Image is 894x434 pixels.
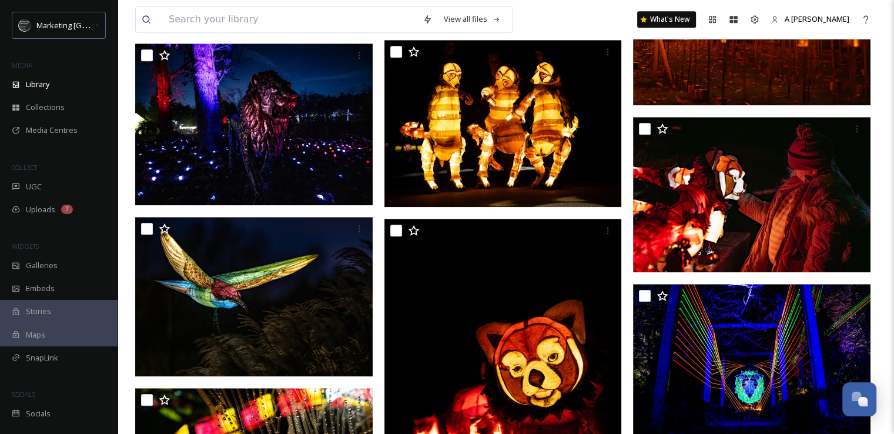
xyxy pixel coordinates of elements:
span: WIDGETS [12,242,39,251]
span: SnapLink [26,352,58,363]
img: Lanterns2-53.jpg [633,117,870,272]
span: Uploads [26,204,55,215]
img: Lanterns and Light at Chester Zoo - Sony content (101).jpg [384,40,622,207]
img: Lanterns1-48.jpg [135,44,373,205]
span: SOCIALS [12,390,35,399]
span: Marketing [GEOGRAPHIC_DATA] [36,19,148,31]
span: Library [26,79,49,90]
img: Lanterns1-32.jpg [135,217,373,376]
span: Media Centres [26,125,78,136]
span: Socials [26,408,51,419]
input: Search your library [163,6,417,32]
span: Stories [26,306,51,317]
span: COLLECT [12,163,37,172]
span: Embeds [26,283,55,294]
span: UGC [26,181,42,192]
div: 7 [61,205,73,214]
span: Collections [26,102,65,113]
a: What's New [637,11,696,28]
span: MEDIA [12,61,32,69]
a: View all files [438,8,507,31]
span: Maps [26,329,45,340]
button: Open Chat [842,382,876,416]
span: Galleries [26,260,58,271]
a: A [PERSON_NAME] [765,8,855,31]
span: A [PERSON_NAME] [785,14,849,24]
img: MC-Logo-01.svg [19,19,31,31]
